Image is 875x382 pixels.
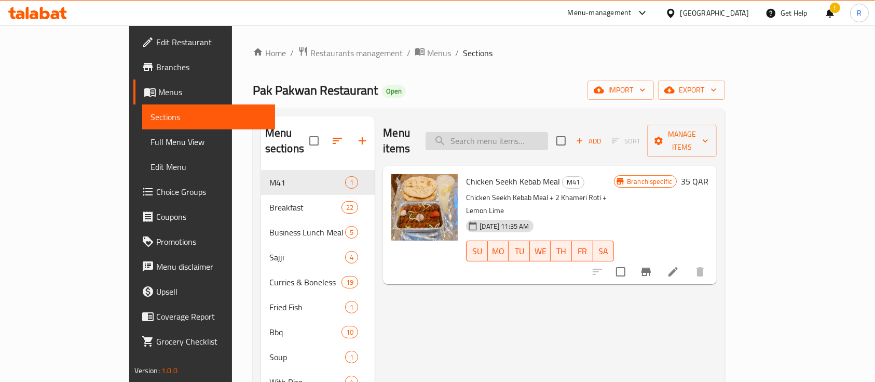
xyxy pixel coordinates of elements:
[597,244,610,259] span: SA
[555,244,568,259] span: TH
[269,176,346,189] span: M41
[572,241,593,261] button: FR
[634,259,659,284] button: Branch-specific-item
[253,78,378,102] span: Pak Pakwan Restaurant
[342,203,358,213] span: 22
[133,30,276,55] a: Edit Restaurant
[261,170,375,195] div: M411
[156,310,267,323] span: Coverage Report
[610,261,632,283] span: Select to update
[658,81,725,100] button: export
[341,276,358,288] div: items
[298,46,403,60] a: Restaurants management
[346,253,358,262] span: 4
[253,46,726,60] nav: breadcrumb
[688,259,713,284] button: delete
[269,251,346,264] span: Sajji
[471,244,483,259] span: SU
[346,302,358,312] span: 1
[303,130,325,152] span: Select all sections
[133,279,276,304] a: Upsell
[156,260,267,273] span: Menu disclaimer
[530,241,551,261] button: WE
[156,285,267,298] span: Upsell
[572,133,605,149] button: Add
[382,87,406,96] span: Open
[269,301,346,313] span: Fried Fish
[647,125,717,157] button: Manage items
[492,244,505,259] span: MO
[261,295,375,320] div: Fried Fish1
[563,176,584,188] span: M41
[857,7,862,19] span: R
[466,241,487,261] button: SU
[142,129,276,154] a: Full Menu View
[383,125,413,156] h2: Menu items
[455,47,459,59] li: /
[156,235,267,248] span: Promotions
[269,226,346,239] span: Business Lunch Meal
[342,278,358,287] span: 19
[593,241,614,261] button: SA
[265,125,310,156] h2: Menu sections
[325,128,350,153] span: Sort sections
[568,7,632,19] div: Menu-management
[534,244,547,259] span: WE
[346,352,358,362] span: 1
[151,111,267,123] span: Sections
[261,320,375,345] div: Bbq10
[151,136,267,148] span: Full Menu View
[341,326,358,338] div: items
[269,276,341,288] span: Curries & Boneless
[269,201,341,214] span: Breakfast
[509,241,530,261] button: TU
[655,128,708,154] span: Manage items
[623,177,676,187] span: Branch specific
[342,327,358,337] span: 10
[269,351,346,363] span: Soup
[463,47,493,59] span: Sections
[466,174,560,189] span: Chicken Seekh Kebab Meal
[345,351,358,363] div: items
[261,245,375,270] div: Sajji4
[156,186,267,198] span: Choice Groups
[550,130,572,152] span: Select section
[133,304,276,329] a: Coverage Report
[269,326,341,338] span: Bbq
[261,195,375,220] div: Breakfast22
[391,174,458,241] img: Chicken Seekh Kebab Meal
[382,85,406,98] div: Open
[133,204,276,229] a: Coupons
[666,84,717,97] span: export
[605,133,647,149] span: Select section first
[572,133,605,149] span: Add item
[156,61,267,73] span: Branches
[475,221,533,231] span: [DATE] 11:35 AM
[426,132,548,150] input: search
[345,301,358,313] div: items
[156,335,267,348] span: Grocery Checklist
[513,244,526,259] span: TU
[551,241,572,261] button: TH
[596,84,646,97] span: import
[133,329,276,354] a: Grocery Checklist
[667,266,679,278] a: Edit menu item
[488,241,509,261] button: MO
[142,154,276,179] a: Edit Menu
[161,364,177,377] span: 1.0.0
[346,178,358,188] span: 1
[133,254,276,279] a: Menu disclaimer
[156,210,267,223] span: Coupons
[562,176,584,189] div: M41
[587,81,654,100] button: import
[156,36,267,48] span: Edit Restaurant
[310,47,403,59] span: Restaurants management
[427,47,451,59] span: Menus
[346,228,358,238] span: 5
[341,201,358,214] div: items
